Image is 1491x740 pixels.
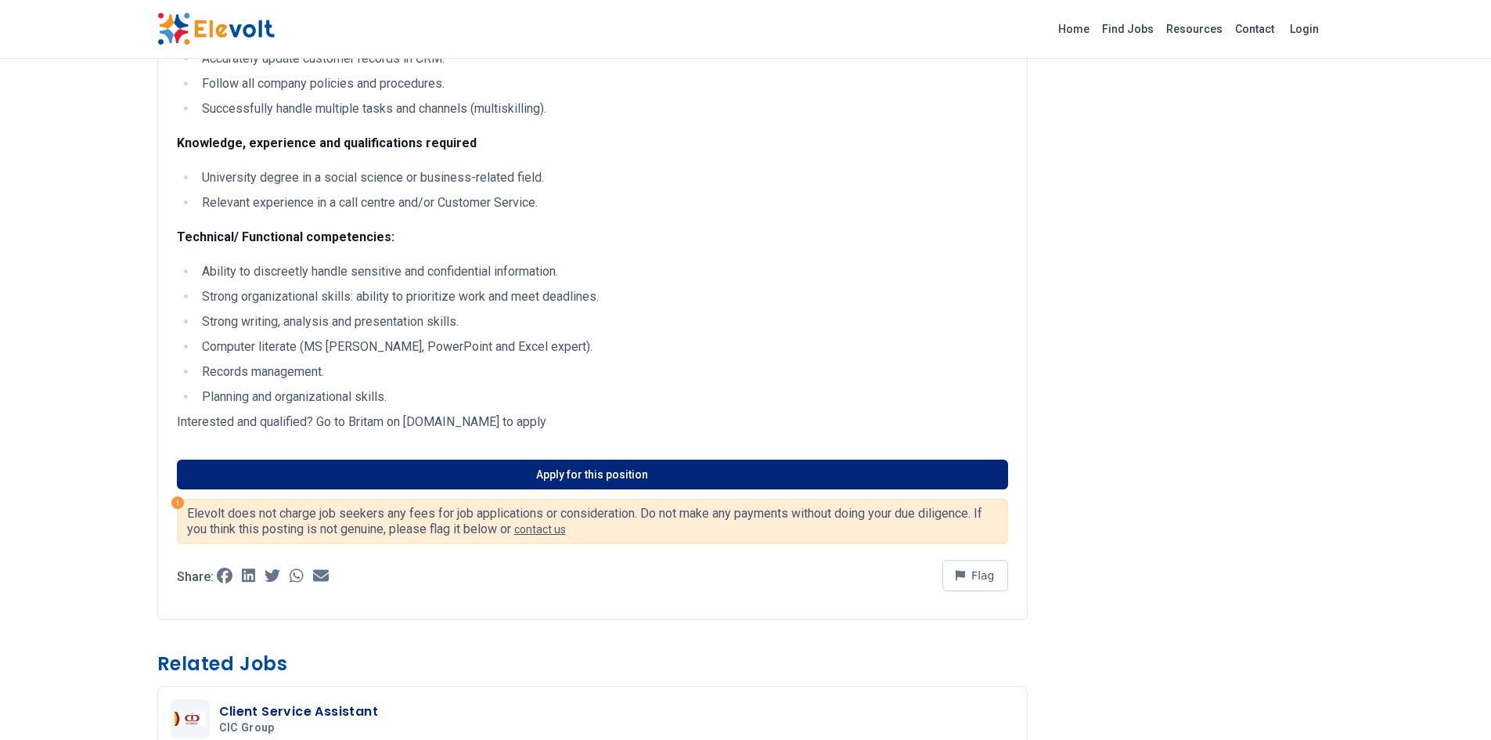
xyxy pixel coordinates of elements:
[1280,13,1328,45] a: Login
[197,262,1008,281] li: Ability to discreetly handle sensitive and confidential information.
[177,460,1008,489] a: Apply for this position
[197,74,1008,93] li: Follow all company policies and procedures.
[197,287,1008,306] li: Strong organizational skills: ability to prioritize work and meet deadlines.
[197,99,1008,118] li: Successfully handle multiple tasks and channels (multiskilling).
[219,702,379,721] h3: Client Service Assistant
[157,652,1028,677] h3: Related Jobs
[197,193,1008,212] li: Relevant experience in a call centre and/or Customer Service.
[177,229,394,244] strong: Technical/ Functional competencies:
[942,560,1008,591] button: Flag
[197,363,1008,381] li: Records management.
[177,413,1008,431] p: Interested and qualified? Go to Britam on [DOMAIN_NAME] to apply
[1160,16,1229,42] a: Resources
[157,13,275,45] img: Elevolt
[197,168,1008,187] li: University degree in a social science or business-related field.
[1096,16,1160,42] a: Find Jobs
[177,571,214,583] p: Share:
[177,135,477,150] strong: Knowledge, experience and qualifications required
[1052,16,1096,42] a: Home
[219,721,275,735] span: CIC group
[187,506,998,537] p: Elevolt does not charge job seekers any fees for job applications or consideration. Do not make a...
[197,338,1008,356] li: Computer literate (MS [PERSON_NAME], PowerPoint and Excel expert).
[197,49,1008,68] li: Accurately update customer records in CRM.
[1229,16,1280,42] a: Contact
[197,312,1008,331] li: Strong writing, analysis and presentation skills.
[197,388,1008,406] li: Planning and organizational skills.
[1413,665,1491,740] iframe: Chat Widget
[514,523,566,536] a: contact us
[175,712,206,726] img: CIC group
